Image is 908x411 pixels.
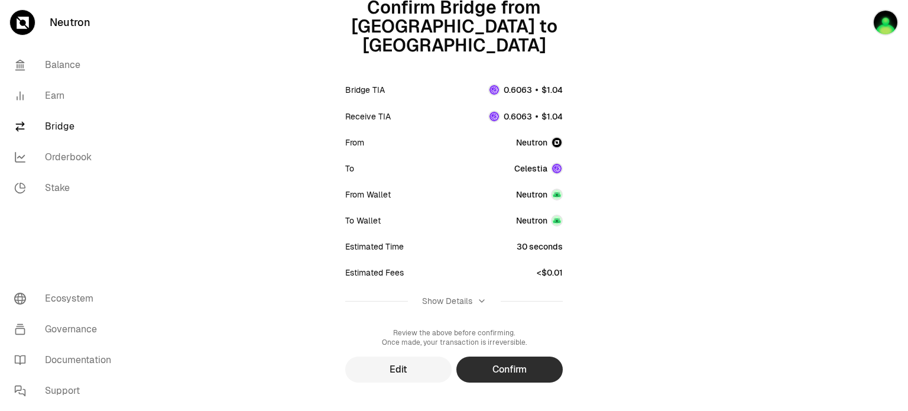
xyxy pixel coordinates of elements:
a: Ecosystem [5,283,128,314]
div: Review the above before confirming. Once made, your transaction is irreversible. [345,328,563,347]
button: Neutron [516,215,563,226]
div: Estimated Time [345,241,404,253]
a: Documentation [5,345,128,376]
button: Confirm [456,357,563,383]
a: Balance [5,50,128,80]
button: Edit [345,357,452,383]
a: Bridge [5,111,128,142]
div: Estimated Fees [345,267,404,279]
span: Celestia [514,163,547,174]
button: Show Details [345,286,563,316]
button: Neutron [516,189,563,200]
div: To [345,163,354,174]
img: TIA Logo [489,112,499,121]
div: Neutron [516,215,547,226]
div: 30 seconds [517,241,563,253]
div: Neutron [516,189,547,200]
span: Neutron [516,137,547,148]
div: To Wallet [345,215,381,226]
img: Neutron Logo [551,137,563,148]
img: Neutron [873,9,899,35]
div: <$0.01 [537,267,563,279]
img: Celestia Logo [551,163,563,174]
img: TIA Logo [489,85,499,95]
a: Support [5,376,128,406]
div: Bridge TIA [345,84,385,96]
a: Orderbook [5,142,128,173]
div: From Wallet [345,189,391,200]
img: Account Image [551,215,563,226]
div: Receive TIA [345,111,391,122]
img: Account Image [551,189,563,200]
a: Earn [5,80,128,111]
div: From [345,137,364,148]
a: Stake [5,173,128,203]
a: Governance [5,314,128,345]
div: Show Details [422,295,472,307]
